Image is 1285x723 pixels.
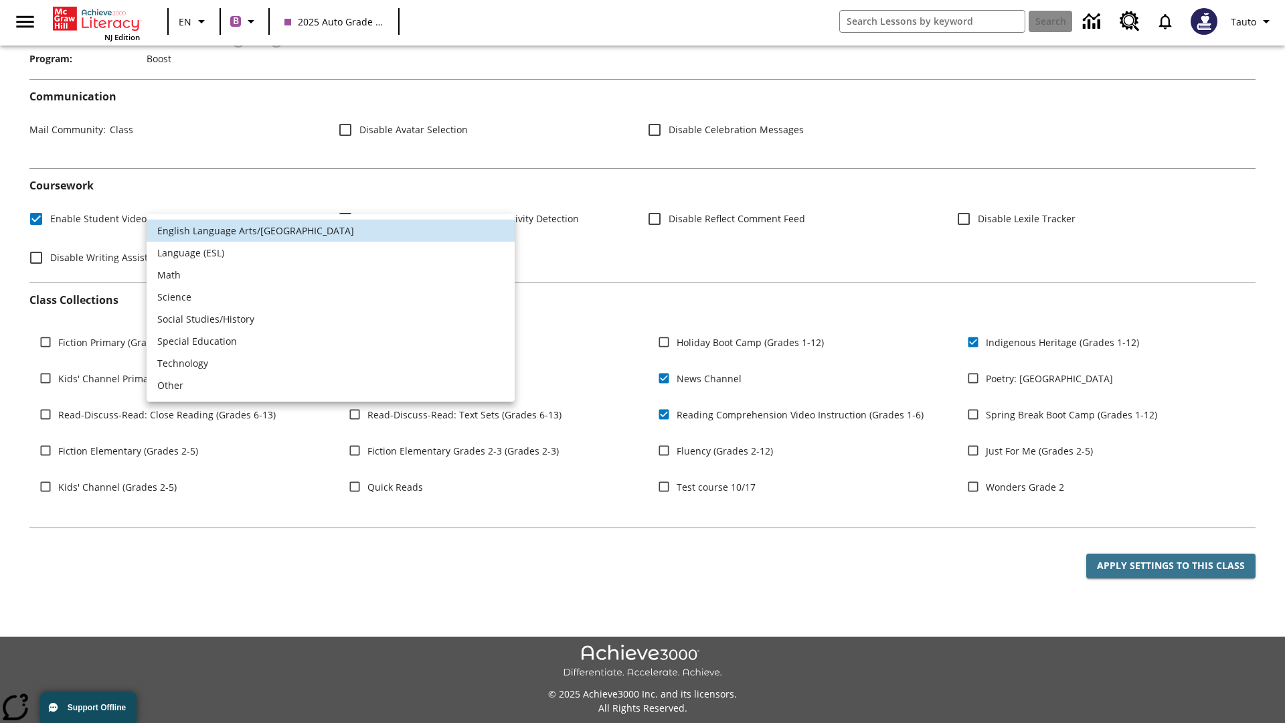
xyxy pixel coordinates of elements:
[147,242,515,264] li: Language (ESL)
[147,220,515,242] li: English Language Arts/[GEOGRAPHIC_DATA]
[147,352,515,374] li: Technology
[147,264,515,286] li: Math
[147,308,515,330] li: Social Studies/History
[147,286,515,308] li: Science
[147,330,515,352] li: Special Education
[147,374,515,396] li: Other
